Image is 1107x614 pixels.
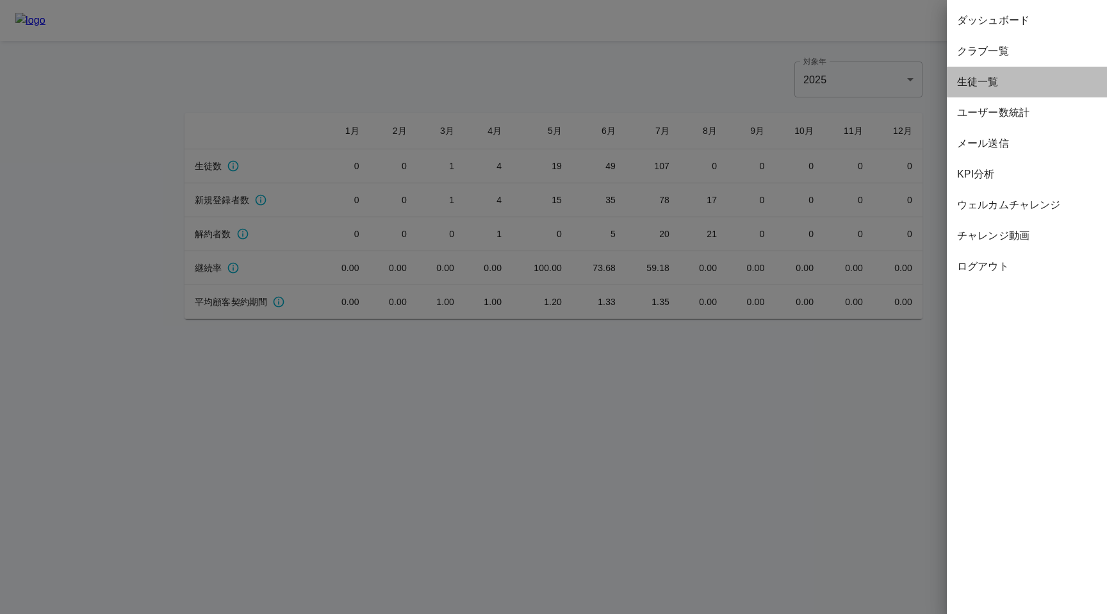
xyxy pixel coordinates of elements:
div: 生徒一覧 [947,67,1107,97]
span: ダッシュボード [957,13,1097,28]
div: ログアウト [947,251,1107,282]
span: クラブ一覧 [957,44,1097,59]
span: ユーザー数統計 [957,105,1097,120]
span: チャレンジ動画 [957,228,1097,244]
span: ログアウト [957,259,1097,274]
div: ユーザー数統計 [947,97,1107,128]
div: ダッシュボード [947,5,1107,36]
div: クラブ一覧 [947,36,1107,67]
span: ウェルカムチャレンジ [957,197,1097,213]
div: ウェルカムチャレンジ [947,190,1107,220]
div: メール送信 [947,128,1107,159]
span: 生徒一覧 [957,74,1097,90]
span: KPI分析 [957,167,1097,182]
div: KPI分析 [947,159,1107,190]
div: チャレンジ動画 [947,220,1107,251]
span: メール送信 [957,136,1097,151]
